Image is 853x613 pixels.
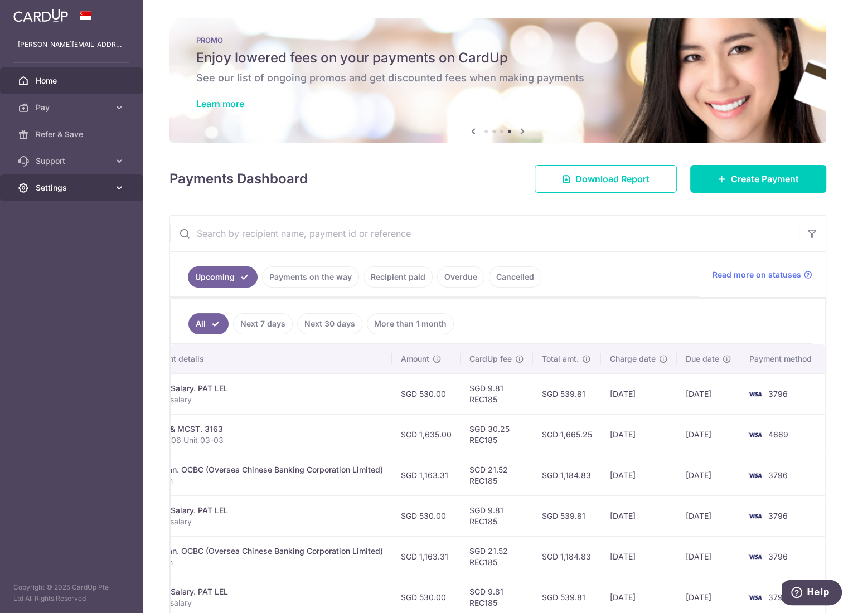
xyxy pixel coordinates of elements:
img: Bank Card [744,469,766,482]
span: CardUp fee [469,353,512,364]
td: SGD 539.81 [533,373,601,414]
img: Bank Card [744,387,766,401]
span: Home [36,75,109,86]
div: Car Loan. OCBC (Oversea Chinese Banking Corporation Limited) [144,464,383,475]
th: Payment details [135,344,392,373]
span: Due date [686,353,719,364]
p: Helper salary [144,597,383,609]
div: Helper Salary. PAT LEL [144,586,383,597]
td: [DATE] [677,373,740,414]
td: [DATE] [677,495,740,536]
td: [DATE] [601,536,677,577]
p: Helper salary [144,516,383,527]
td: [DATE] [601,373,677,414]
td: SGD 1,163.31 [392,455,461,495]
td: SGD 1,665.25 [533,414,601,455]
span: Support [36,155,109,167]
img: Bank Card [744,550,766,563]
img: CardUp [13,9,68,22]
span: 3796 [768,511,788,520]
span: Settings [36,182,109,193]
span: Refer & Save [36,129,109,140]
input: Search by recipient name, payment id or reference [170,216,799,251]
span: 3796 [768,592,788,602]
iframe: Opens a widget where you can find more information [782,580,842,607]
td: SGD 530.00 [392,495,461,536]
span: Read more on statuses [713,269,801,280]
span: Download Report [575,172,650,186]
span: 3796 [768,389,788,398]
a: Download Report [535,165,677,193]
span: 3796 [768,470,788,480]
img: Bank Card [744,428,766,441]
div: Helper Salary. PAT LEL [144,383,383,394]
td: SGD 30.25 REC185 [461,414,533,455]
a: Create Payment [690,165,826,193]
th: Payment method [740,344,825,373]
span: 3796 [768,552,788,561]
img: Bank Card [744,509,766,523]
td: SGD 1,184.83 [533,536,601,577]
div: Helper Salary. PAT LEL [144,505,383,516]
p: Helper salary [144,394,383,405]
span: Amount [401,353,429,364]
p: [PERSON_NAME][EMAIL_ADDRESS][DOMAIN_NAME] [18,39,125,50]
td: [DATE] [601,414,677,455]
a: Cancelled [489,266,541,288]
h5: Enjoy lowered fees on your payments on CardUp [196,49,799,67]
div: Condo & MCST. 3163 [144,424,383,435]
div: Car Loan. OCBC (Oversea Chinese Banking Corporation Limited) [144,546,383,557]
a: Upcoming [188,266,258,288]
td: [DATE] [677,414,740,455]
td: SGD 21.52 REC185 [461,536,533,577]
td: SGD 9.81 REC185 [461,495,533,536]
img: Bank Card [744,591,766,604]
span: Create Payment [731,172,799,186]
p: car loan [144,475,383,486]
span: Charge date [610,353,656,364]
p: PROMO [196,36,799,45]
td: SGD 1,635.00 [392,414,461,455]
span: Pay [36,102,109,113]
a: Learn more [196,98,244,109]
a: All [188,313,229,334]
span: Total amt. [542,353,579,364]
a: Next 7 days [233,313,293,334]
a: Recipient paid [364,266,433,288]
td: [DATE] [677,455,740,495]
td: [DATE] [601,495,677,536]
td: SGD 539.81 [533,495,601,536]
td: [DATE] [677,536,740,577]
td: SGD 1,163.31 [392,536,461,577]
h6: See our list of ongoing promos and get discounted fees when making payments [196,71,799,85]
img: Latest Promos banner [169,18,826,143]
a: Read more on statuses [713,269,812,280]
a: More than 1 month [367,313,454,334]
td: SGD 530.00 [392,373,461,414]
td: SGD 21.52 REC185 [461,455,533,495]
p: Block 806 Unit 03-03 [144,435,383,446]
p: car loan [144,557,383,568]
h4: Payments Dashboard [169,169,308,189]
a: Overdue [437,266,484,288]
a: Payments on the way [262,266,359,288]
a: Next 30 days [297,313,362,334]
td: [DATE] [601,455,677,495]
td: SGD 1,184.83 [533,455,601,495]
span: 4669 [768,430,788,439]
td: SGD 9.81 REC185 [461,373,533,414]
